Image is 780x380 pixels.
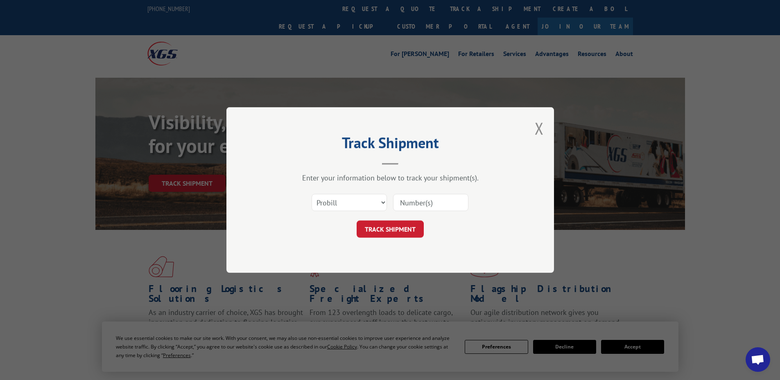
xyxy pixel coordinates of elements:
button: TRACK SHIPMENT [357,220,424,238]
button: Close modal [535,117,544,139]
div: Enter your information below to track your shipment(s). [267,173,513,182]
input: Number(s) [393,194,468,211]
h2: Track Shipment [267,137,513,153]
a: Open chat [746,347,770,372]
